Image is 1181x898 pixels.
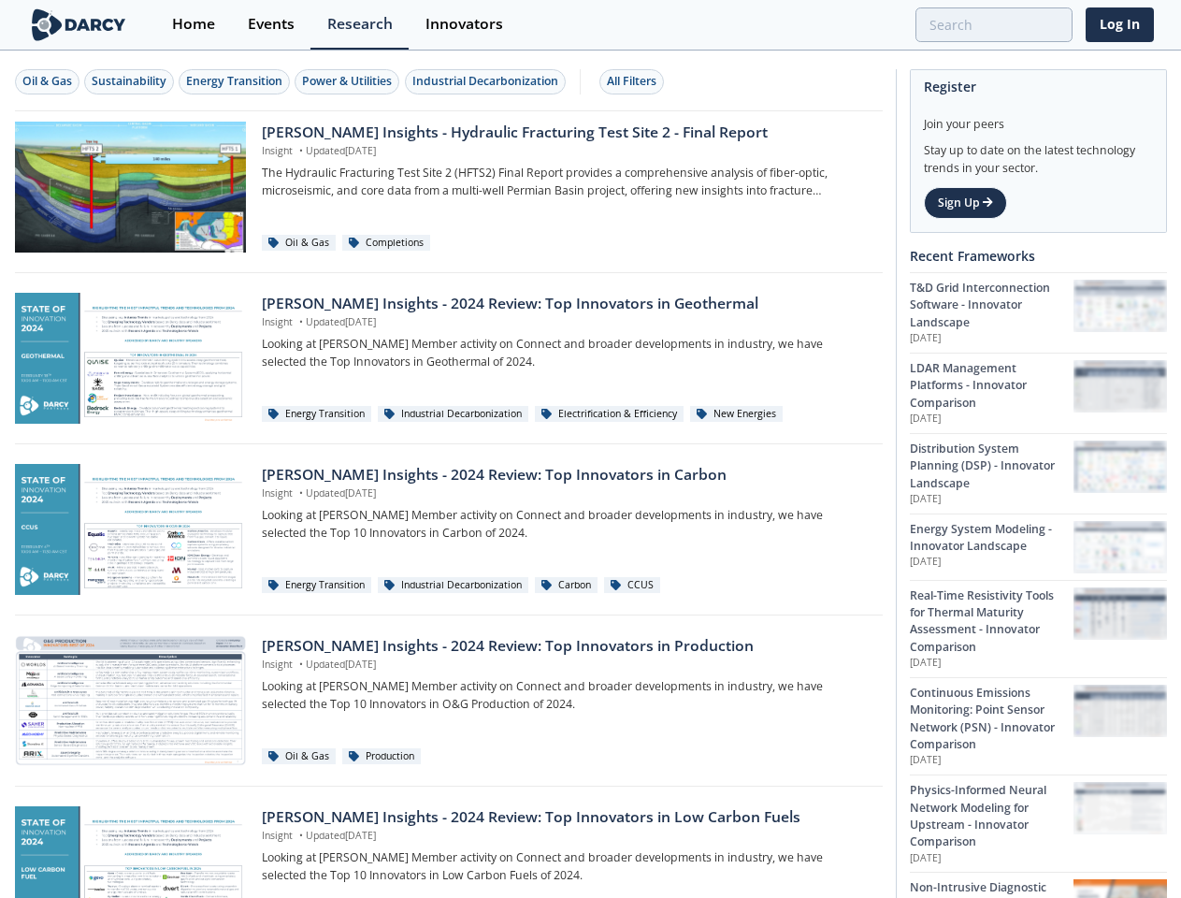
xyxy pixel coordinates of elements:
[910,656,1073,671] p: [DATE]
[22,73,72,90] div: Oil & Gas
[262,464,869,486] div: [PERSON_NAME] Insights - 2024 Review: Top Innovators in Carbon
[15,635,883,766] a: Darcy Insights - 2024 Review: Top Innovators in Production preview [PERSON_NAME] Insights - 2024 ...
[262,486,869,501] p: Insight Updated [DATE]
[924,187,1007,219] a: Sign Up
[327,17,393,32] div: Research
[910,521,1073,556] div: Energy System Modeling - Innovator Landscape
[262,748,336,765] div: Oil & Gas
[604,577,660,594] div: CCUS
[910,360,1073,412] div: LDAR Management Platforms - Innovator Comparison
[910,580,1167,677] a: Real-Time Resistivity Tools for Thermal Maturity Assessment - Innovator Comparison [DATE] Real-Ti...
[599,69,664,94] button: All Filters
[924,133,1153,177] div: Stay up to date on the latest technology trends in your sector.
[262,144,869,159] p: Insight Updated [DATE]
[295,658,306,671] span: •
[910,753,1073,768] p: [DATE]
[535,406,684,423] div: Electrification & Efficiency
[262,849,869,884] p: Looking at [PERSON_NAME] Member activity on Connect and broader developments in industry, we have...
[262,658,869,673] p: Insight Updated [DATE]
[262,293,869,315] div: [PERSON_NAME] Insights - 2024 Review: Top Innovators in Geothermal
[262,315,869,330] p: Insight Updated [DATE]
[1086,7,1154,42] a: Log In
[92,73,166,90] div: Sustainability
[910,782,1073,851] div: Physics-Informed Neural Network Modeling for Upstream - Innovator Comparison
[262,577,371,594] div: Energy Transition
[690,406,783,423] div: New Energies
[412,73,558,90] div: Industrial Decarbonization
[910,775,1167,872] a: Physics-Informed Neural Network Modeling for Upstream - Innovator Comparison [DATE] Physics-Infor...
[910,514,1167,580] a: Energy System Modeling - Innovator Landscape [DATE] Energy System Modeling - Innovator Landscape ...
[172,17,215,32] div: Home
[295,486,306,500] span: •
[295,315,306,328] span: •
[910,239,1167,272] div: Recent Frameworks
[295,69,399,94] button: Power & Utilities
[910,587,1073,657] div: Real-Time Resistivity Tools for Thermal Maturity Assessment - Innovator Comparison
[248,17,295,32] div: Events
[378,577,528,594] div: Industrial Decarbonization
[924,103,1153,133] div: Join your peers
[342,748,421,765] div: Production
[378,406,528,423] div: Industrial Decarbonization
[910,492,1073,507] p: [DATE]
[910,677,1167,775] a: Continuous Emissions Monitoring: Point Sensor Network (PSN) - Innovator Comparison [DATE] Continu...
[342,235,430,252] div: Completions
[295,829,306,842] span: •
[910,353,1167,433] a: LDAR Management Platforms - Innovator Comparison [DATE] LDAR Management Platforms - Innovator Com...
[15,293,883,424] a: Darcy Insights - 2024 Review: Top Innovators in Geothermal preview [PERSON_NAME] Insights - 2024 ...
[302,73,392,90] div: Power & Utilities
[262,678,869,713] p: Looking at [PERSON_NAME] Member activity on Connect and broader developments in industry, we have...
[262,829,869,844] p: Insight Updated [DATE]
[84,69,174,94] button: Sustainability
[910,331,1073,346] p: [DATE]
[179,69,290,94] button: Energy Transition
[262,165,869,199] p: The Hydraulic Fracturing Test Site 2 (HFTS2) Final Report provides a comprehensive analysis of fi...
[910,433,1167,514] a: Distribution System Planning (DSP) - Innovator Landscape [DATE] Distribution System Planning (DSP...
[924,70,1153,103] div: Register
[425,17,503,32] div: Innovators
[262,336,869,370] p: Looking at [PERSON_NAME] Member activity on Connect and broader developments in industry, we have...
[262,635,869,658] div: [PERSON_NAME] Insights - 2024 Review: Top Innovators in Production
[15,122,883,253] a: Darcy Insights - Hydraulic Fracturing Test Site 2 - Final Report preview [PERSON_NAME] Insights -...
[28,8,130,41] img: logo-wide.svg
[910,685,1073,754] div: Continuous Emissions Monitoring: Point Sensor Network (PSN) - Innovator Comparison
[910,272,1167,353] a: T&D Grid Interconnection Software - Innovator Landscape [DATE] T&D Grid Interconnection Software ...
[262,406,371,423] div: Energy Transition
[910,412,1073,427] p: [DATE]
[535,577,598,594] div: Carbon
[910,851,1073,866] p: [DATE]
[607,73,656,90] div: All Filters
[262,507,869,542] p: Looking at [PERSON_NAME] Member activity on Connect and broader developments in industry, we have...
[15,69,79,94] button: Oil & Gas
[915,7,1073,42] input: Advanced Search
[295,144,306,157] span: •
[186,73,282,90] div: Energy Transition
[262,806,869,829] div: [PERSON_NAME] Insights - 2024 Review: Top Innovators in Low Carbon Fuels
[910,555,1073,570] p: [DATE]
[262,235,336,252] div: Oil & Gas
[910,441,1073,492] div: Distribution System Planning (DSP) - Innovator Landscape
[910,280,1073,331] div: T&D Grid Interconnection Software - Innovator Landscape
[262,122,869,144] div: [PERSON_NAME] Insights - Hydraulic Fracturing Test Site 2 - Final Report
[15,464,883,595] a: Darcy Insights - 2024 Review: Top Innovators in Carbon preview [PERSON_NAME] Insights - 2024 Revi...
[405,69,566,94] button: Industrial Decarbonization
